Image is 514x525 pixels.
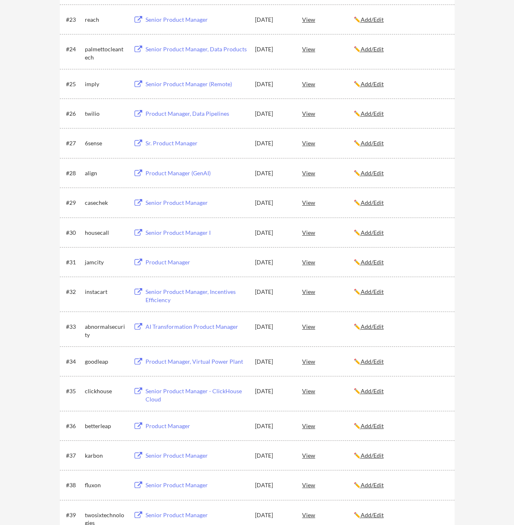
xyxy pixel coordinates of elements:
[146,169,247,177] div: Product Manager (GenAI)
[66,422,82,430] div: #36
[361,422,384,429] u: Add/Edit
[146,387,247,403] div: Senior Product Manager - ClickHouse Cloud
[146,358,247,366] div: Product Manager, Virtual Power Plant
[302,418,354,433] div: View
[361,199,384,206] u: Add/Edit
[85,169,126,177] div: align
[66,511,82,519] div: #39
[354,358,447,366] div: ✏️
[302,12,354,27] div: View
[66,358,82,366] div: #34
[146,139,247,147] div: Sr. Product Manager
[146,481,247,489] div: Senior Product Manager
[354,45,447,53] div: ✏️
[361,140,384,147] u: Add/Edit
[302,41,354,56] div: View
[146,45,247,53] div: Senior Product Manager, Data Products
[146,452,247,460] div: Senior Product Manager
[354,229,447,237] div: ✏️
[66,80,82,88] div: #25
[354,110,447,118] div: ✏️
[354,387,447,395] div: ✏️
[354,452,447,460] div: ✏️
[85,323,126,339] div: abnormalsecurity
[146,16,247,24] div: Senior Product Manager
[255,45,291,53] div: [DATE]
[85,258,126,266] div: jamcity
[302,448,354,463] div: View
[146,80,247,88] div: Senior Product Manager (Remote)
[255,511,291,519] div: [DATE]
[255,452,291,460] div: [DATE]
[354,16,447,24] div: ✏️
[361,16,384,23] u: Add/Edit
[354,511,447,519] div: ✏️
[85,387,126,395] div: clickhouse
[302,477,354,492] div: View
[66,481,82,489] div: #38
[66,45,82,53] div: #24
[66,323,82,331] div: #33
[85,229,126,237] div: housecall
[146,288,247,304] div: Senior Product Manager, Incentives Efficiency
[66,139,82,147] div: #27
[354,199,447,207] div: ✏️
[255,258,291,266] div: [DATE]
[361,452,384,459] u: Add/Edit
[255,139,291,147] div: [DATE]
[361,259,384,266] u: Add/Edit
[255,288,291,296] div: [DATE]
[146,422,247,430] div: Product Manager
[146,229,247,237] div: Senior Product Manager I
[354,169,447,177] div: ✏️
[255,481,291,489] div: [DATE]
[354,80,447,88] div: ✏️
[85,139,126,147] div: 6sense
[255,387,291,395] div: [DATE]
[85,16,126,24] div: reach
[66,258,82,266] div: #31
[85,481,126,489] div: fluxon
[146,323,247,331] div: AI Transformation Product Manager
[85,422,126,430] div: betterleap
[302,225,354,240] div: View
[85,288,126,296] div: instacart
[66,169,82,177] div: #28
[302,135,354,150] div: View
[361,80,384,87] u: Add/Edit
[85,452,126,460] div: karbon
[66,199,82,207] div: #29
[66,452,82,460] div: #37
[146,110,247,118] div: Product Manager, Data Pipelines
[361,387,384,394] u: Add/Edit
[361,46,384,53] u: Add/Edit
[354,288,447,296] div: ✏️
[302,507,354,522] div: View
[302,319,354,334] div: View
[302,195,354,210] div: View
[361,288,384,295] u: Add/Edit
[361,358,384,365] u: Add/Edit
[66,288,82,296] div: #32
[354,323,447,331] div: ✏️
[85,358,126,366] div: goodleap
[85,199,126,207] div: casechek
[255,323,291,331] div: [DATE]
[302,254,354,269] div: View
[255,358,291,366] div: [DATE]
[354,258,447,266] div: ✏️
[361,110,384,117] u: Add/Edit
[354,139,447,147] div: ✏️
[255,422,291,430] div: [DATE]
[85,80,126,88] div: imply
[361,229,384,236] u: Add/Edit
[85,110,126,118] div: twilio
[302,165,354,180] div: View
[66,16,82,24] div: #23
[146,511,247,519] div: Senior Product Manager
[255,16,291,24] div: [DATE]
[361,511,384,518] u: Add/Edit
[146,199,247,207] div: Senior Product Manager
[255,169,291,177] div: [DATE]
[302,354,354,369] div: View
